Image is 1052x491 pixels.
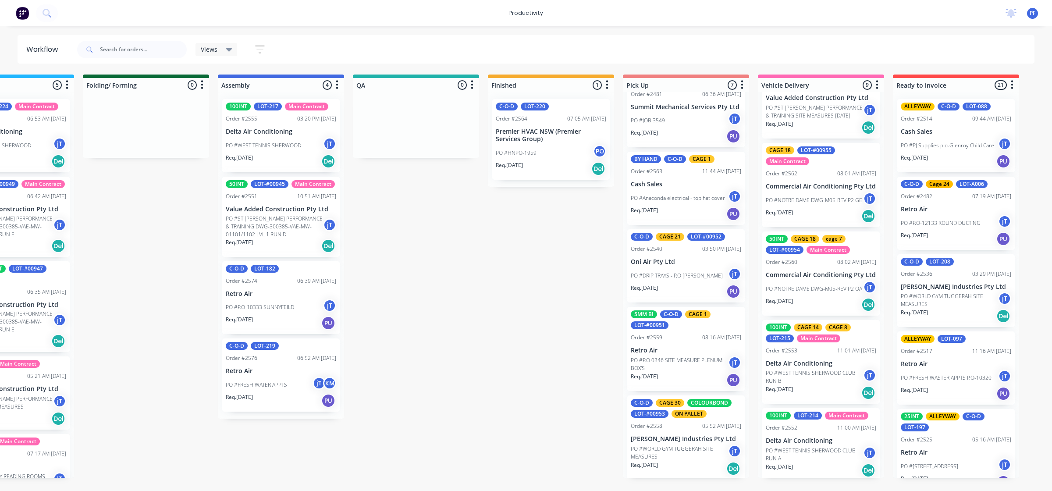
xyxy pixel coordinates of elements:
[766,347,797,355] div: Order #2553
[901,219,981,227] p: PO #P.O-12133 ROUND DUCTING
[901,292,998,308] p: PO #WORLD GYM TUGGERAH SITE MEASURES
[226,354,257,362] div: Order #2576
[861,463,875,477] div: Del
[51,334,65,348] div: Del
[631,373,658,381] p: Req. [DATE]
[726,129,740,143] div: PU
[627,75,745,148] div: Order #248106:36 AM [DATE]Summit Mechanical Services Pty LtdPO #JOB 3549jTReq.[DATE]PU
[226,265,248,273] div: C-O-D
[226,206,336,213] p: Value Added Construction Pty Ltd
[762,54,880,139] div: Value Added Construction Pty LtdPO #ST [PERSON_NAME] PERFORMANCE & TRAINING SITE MEASURES [DATE]j...
[631,435,741,443] p: [PERSON_NAME] Industries Pty Ltd
[901,154,928,162] p: Req. [DATE]
[285,103,328,110] div: Main Contract
[837,424,876,432] div: 11:00 AM [DATE]
[998,370,1011,383] div: jT
[766,157,809,165] div: Main Contract
[998,292,1011,305] div: jT
[762,320,880,404] div: 100INTCAGE 14CAGE 8LOT-215Main ContractOrder #255311:01 AM [DATE]Delta Air ConditioningPO #WEST T...
[901,103,935,110] div: ALLEYWAY
[938,335,966,343] div: LOT-097
[901,436,932,444] div: Order #2525
[496,115,527,123] div: Order #2564
[901,347,932,355] div: Order #2517
[901,231,928,239] p: Req. [DATE]
[27,450,66,458] div: 07:17 AM [DATE]
[226,103,251,110] div: 100INT
[656,233,684,241] div: CAGE 21
[631,90,662,98] div: Order #2481
[825,324,851,331] div: CAGE 8
[226,128,336,135] p: Delta Air Conditioning
[797,334,840,342] div: Main Contract
[201,45,217,54] span: Views
[53,137,66,150] div: jT
[972,115,1011,123] div: 09:44 AM [DATE]
[222,261,340,334] div: C-O-DLOT-182Order #257406:39 AM [DATE]Retro AirPO #P.O-10333 SUNNYFEILDjTReq.[DATE]PU
[27,115,66,123] div: 06:53 AM [DATE]
[53,218,66,231] div: jT
[631,194,725,202] p: PO #Anaconda electrical - top hat cover
[672,410,707,418] div: ON PALLET
[901,258,923,266] div: C-O-D
[323,299,336,312] div: jT
[728,190,741,203] div: jT
[901,386,928,394] p: Req. [DATE]
[100,41,187,58] input: Search for orders...
[226,115,257,123] div: Order #2555
[897,177,1015,250] div: C-O-DCage 24LOT-A006Order #248207:19 AM [DATE]Retro AirPO #P.O-12133 ROUND DUCTINGjTReq.[DATE]PU
[631,461,658,469] p: Req. [DATE]
[291,180,335,188] div: Main Contract
[901,283,1011,291] p: [PERSON_NAME] Industries Pty Ltd
[323,377,336,390] div: KM
[631,181,741,188] p: Cash Sales
[687,233,725,241] div: LOT-#00952
[901,335,935,343] div: ALLEYWAY
[837,258,876,266] div: 08:02 AM [DATE]
[631,117,665,125] p: PO #JOB 3549
[728,112,741,125] div: jT
[766,120,793,128] p: Req. [DATE]
[51,412,65,426] div: Del
[766,424,797,432] div: Order #2552
[863,192,876,205] div: jT
[297,192,336,200] div: 10:51 AM [DATE]
[766,196,862,204] p: PO #NOTRE DAME DWG-M05-REV P2 GE
[226,180,248,188] div: 50INT
[901,449,1011,456] p: Retro Air
[226,316,253,324] p: Req. [DATE]
[766,235,788,243] div: 50INT
[226,192,257,200] div: Order #2551
[631,258,741,266] p: Oni Air Pty Ltd
[631,245,662,253] div: Order #2540
[766,360,876,367] p: Delta Air Conditioning
[9,265,46,273] div: LOT-#00947
[251,342,279,350] div: LOT-219
[521,103,549,110] div: LOT-220
[807,246,850,254] div: Main Contract
[861,298,875,312] div: Del
[689,155,714,163] div: CAGE 1
[685,310,711,318] div: CAGE 1
[996,309,1010,323] div: Del
[901,180,923,188] div: C-O-D
[627,307,745,391] div: 5MM BIC-O-DCAGE 1LOT-#00951Order #255908:16 AM [DATE]Retro AirPO #P.O 0346 SITE MEASURE PLENUM BO...
[766,146,794,154] div: CAGE 18
[797,146,835,154] div: LOT-#00955
[837,347,876,355] div: 11:01 AM [DATE]
[863,446,876,459] div: jT
[631,334,662,342] div: Order #2559
[321,394,335,408] div: PU
[726,285,740,299] div: PU
[222,99,340,172] div: 100INTLOT-217Main ContractOrder #255503:20 PM [DATE]Delta Air ConditioningPO #WEST TENNIS SHERWOO...
[702,167,741,175] div: 11:44 AM [DATE]
[963,103,991,110] div: LOT-088
[766,334,794,342] div: LOT-215
[901,463,958,470] p: PO #[STREET_ADDRESS]
[226,154,253,162] p: Req. [DATE]
[996,232,1010,246] div: PU
[726,373,740,387] div: PU
[963,413,984,420] div: C-O-D
[766,463,793,471] p: Req. [DATE]
[702,422,741,430] div: 05:52 AM [DATE]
